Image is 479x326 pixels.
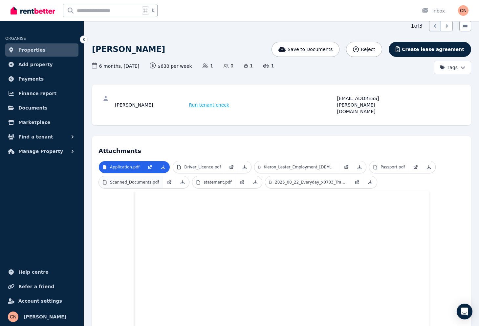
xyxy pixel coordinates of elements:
[340,161,353,173] a: Open in new Tab
[99,161,143,173] a: Application.pdf
[236,176,249,188] a: Open in new Tab
[5,280,78,293] a: Refer a friend
[224,63,233,69] span: 0
[265,176,351,188] a: 2025_08_22_Everyday_x0703_Transaction_List.pdf
[457,304,472,319] div: Open Intercom Messenger
[272,42,340,57] button: Save to Documents
[204,180,231,185] p: statement.pdf
[254,161,340,173] a: Kieron_Lester_Employment_[DEMOGRAPHIC_DATA]_AU.pdf
[5,43,78,57] a: Properties
[264,164,336,170] p: Kieron_Lester_Employment_[DEMOGRAPHIC_DATA]_AU.pdf
[244,63,253,69] span: 1
[110,164,140,170] p: Application.pdf
[18,46,46,54] span: Properties
[249,176,262,188] a: Download Attachment
[152,8,154,13] span: k
[150,63,192,69] span: $630 per week
[288,46,333,53] span: Save to Documents
[5,72,78,86] a: Payments
[5,87,78,100] a: Finance report
[440,64,458,71] span: Tags
[275,180,347,185] p: 2025_08_22_Everyday_x0703_Transaction_List.pdf
[163,176,176,188] a: Open in new Tab
[361,46,375,53] span: Reject
[353,161,366,173] a: Download Attachment
[389,42,471,57] button: Create lease agreement
[18,133,53,141] span: Find a tenant
[18,89,56,97] span: Finance report
[203,63,213,69] span: 1
[92,63,139,69] span: 6 months , [DATE]
[402,46,464,53] span: Create lease agreement
[176,176,189,188] a: Download Attachment
[115,95,187,115] div: [PERSON_NAME]
[434,61,471,74] button: Tags
[364,176,377,188] a: Download Attachment
[18,75,44,83] span: Payments
[143,161,157,173] a: Open in new Tab
[8,312,18,322] img: Gabrielle Kennedy
[99,176,163,188] a: Scanned_Documents.pdf
[337,95,409,115] div: [EMAIL_ADDRESS][PERSON_NAME][DOMAIN_NAME]
[157,161,170,173] a: Download Attachment
[18,118,50,126] span: Marketplace
[369,161,409,173] a: Passport.pdf
[18,61,53,68] span: Add property
[11,6,55,15] img: RentBetter
[189,102,229,108] span: Run tenant check
[5,116,78,129] a: Marketplace
[5,101,78,114] a: Documents
[18,283,54,290] span: Refer a friend
[5,58,78,71] a: Add property
[263,63,274,69] span: 1
[92,44,165,55] h1: [PERSON_NAME]
[381,164,405,170] p: Passport.pdf
[351,176,364,188] a: Open in new Tab
[5,265,78,279] a: Help centre
[18,297,62,305] span: Account settings
[173,161,225,173] a: Driver_Licence.pdf
[346,42,382,57] button: Reject
[24,313,66,321] span: [PERSON_NAME]
[18,147,63,155] span: Manage Property
[98,142,465,156] h4: Attachments
[422,8,445,14] div: Inbox
[5,36,26,41] span: ORGANISE
[5,130,78,143] button: Find a tenant
[184,164,221,170] p: Driver_Licence.pdf
[409,161,422,173] a: Open in new Tab
[18,268,49,276] span: Help centre
[458,5,468,16] img: Gabrielle Kennedy
[225,161,238,173] a: Open in new Tab
[411,22,423,30] span: 1 of 3
[110,180,159,185] p: Scanned_Documents.pdf
[422,161,435,173] a: Download Attachment
[192,176,235,188] a: statement.pdf
[238,161,251,173] a: Download Attachment
[18,104,48,112] span: Documents
[5,145,78,158] button: Manage Property
[5,294,78,308] a: Account settings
